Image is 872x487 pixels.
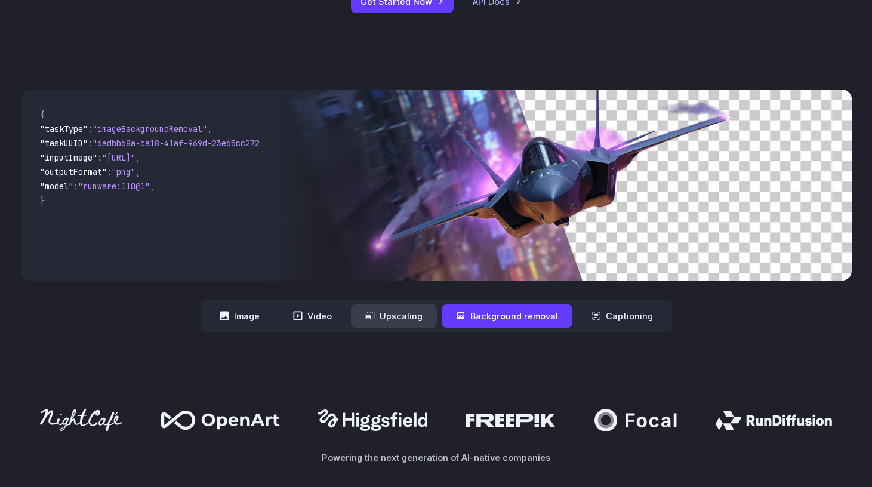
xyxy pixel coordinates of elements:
[88,124,93,134] span: :
[93,138,274,149] span: "6adbb68a-ca18-41af-969d-23e65cc2729c"
[21,451,852,464] p: Powering the next generation of AI-native companies
[40,124,88,134] span: "taskType"
[102,152,135,163] span: "[URL]"
[270,90,851,281] img: Futuristic stealth jet streaking through a neon-lit cityscape with glowing purple exhaust
[351,304,437,328] button: Upscaling
[135,167,140,177] span: ,
[40,138,88,149] span: "taskUUID"
[40,181,73,192] span: "model"
[93,124,207,134] span: "imageBackgroundRemoval"
[78,181,150,192] span: "runware:110@1"
[205,304,274,328] button: Image
[207,124,212,134] span: ,
[73,181,78,192] span: :
[135,152,140,163] span: ,
[107,167,112,177] span: :
[40,109,45,120] span: {
[97,152,102,163] span: :
[40,152,97,163] span: "inputImage"
[40,195,45,206] span: }
[112,167,135,177] span: "png"
[279,304,346,328] button: Video
[40,167,107,177] span: "outputFormat"
[150,181,155,192] span: ,
[577,304,667,328] button: Captioning
[88,138,93,149] span: :
[442,304,572,328] button: Background removal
